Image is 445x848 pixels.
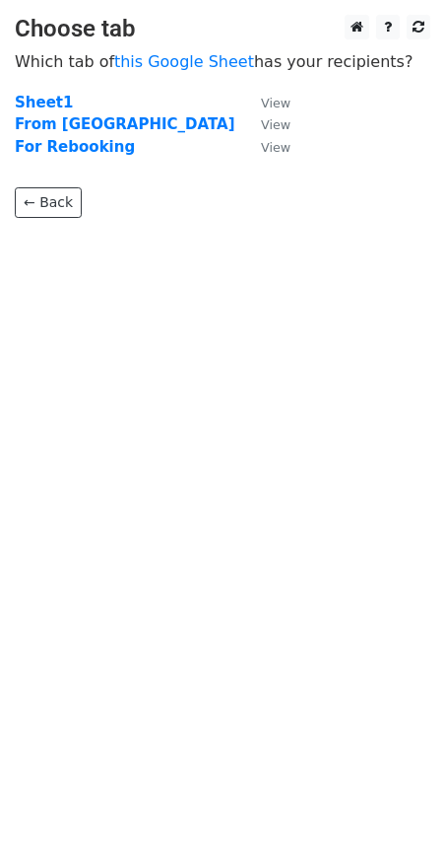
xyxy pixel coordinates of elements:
[15,187,82,218] a: ← Back
[241,94,290,111] a: View
[15,138,135,156] a: For Rebooking
[241,138,290,156] a: View
[15,115,235,133] a: From [GEOGRAPHIC_DATA]
[114,52,254,71] a: this Google Sheet
[261,140,290,155] small: View
[15,94,73,111] a: Sheet1
[241,115,290,133] a: View
[15,15,430,43] h3: Choose tab
[15,51,430,72] p: Which tab of has your recipients?
[261,96,290,110] small: View
[261,117,290,132] small: View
